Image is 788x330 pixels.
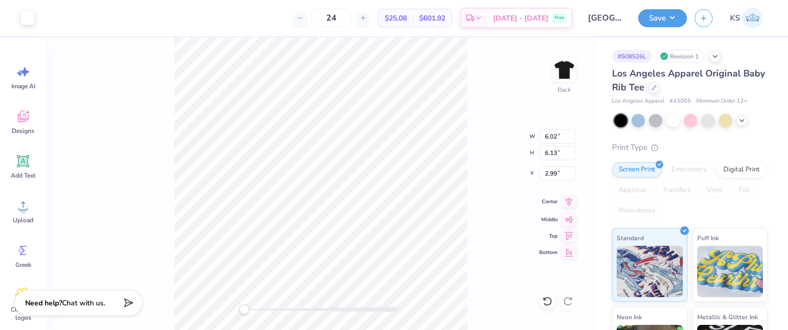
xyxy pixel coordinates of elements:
[612,203,662,219] div: Rhinestones
[580,8,631,28] input: Untitled Design
[612,162,662,178] div: Screen Print
[311,9,351,27] input: – –
[11,82,35,90] span: Image AI
[539,248,558,257] span: Bottom
[669,97,691,106] span: # 43005
[725,8,767,28] a: KS
[558,85,571,94] div: Back
[612,97,664,106] span: Los Angeles Apparel
[638,9,687,27] button: Save
[62,298,105,308] span: Chat with us.
[697,246,763,297] img: Puff Ink
[612,50,652,63] div: # 508526L
[6,305,40,322] span: Clipart & logos
[730,12,740,24] span: KS
[700,183,729,198] div: Vinyl
[612,67,765,93] span: Los Angeles Apparel Original Baby Rib Tee
[657,50,704,63] div: Revision 1
[12,127,34,135] span: Designs
[15,261,31,269] span: Greek
[717,162,766,178] div: Digital Print
[539,198,558,206] span: Center
[612,142,767,153] div: Print Type
[732,183,756,198] div: Foil
[493,13,548,24] span: [DATE] - [DATE]
[617,312,642,322] span: Neon Ink
[539,232,558,240] span: Top
[11,171,35,180] span: Add Text
[696,97,747,106] span: Minimum Order: 12 +
[656,183,697,198] div: Transfers
[385,13,407,24] span: $25.08
[555,14,564,22] span: Free
[554,60,575,80] img: Back
[25,298,62,308] strong: Need help?
[13,216,33,224] span: Upload
[419,13,445,24] span: $601.92
[665,162,714,178] div: Embroidery
[539,216,558,224] span: Middle
[239,304,249,315] div: Accessibility label
[617,246,683,297] img: Standard
[617,232,644,243] span: Standard
[697,312,758,322] span: Metallic & Glitter Ink
[742,8,763,28] img: Karun Salgotra
[697,232,719,243] span: Puff Ink
[612,183,653,198] div: Applique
